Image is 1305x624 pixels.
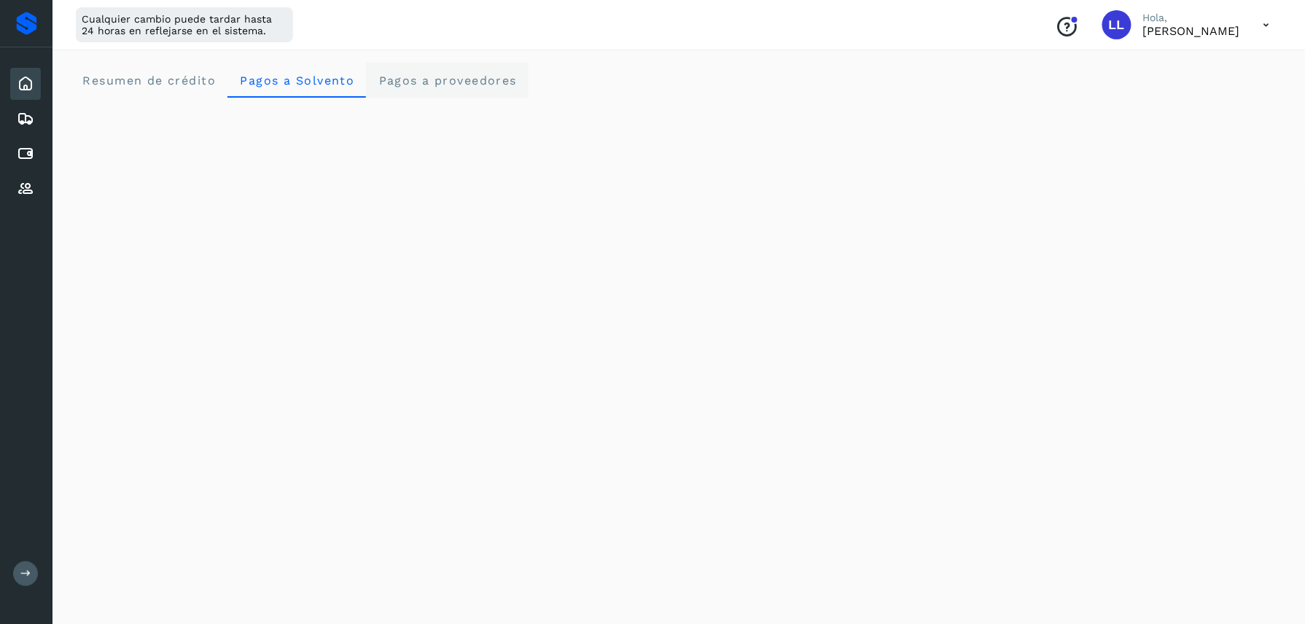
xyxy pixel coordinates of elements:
[378,74,517,87] span: Pagos a proveedores
[10,103,41,135] div: Embarques
[10,173,41,205] div: Proveedores
[82,74,216,87] span: Resumen de crédito
[76,7,293,42] div: Cualquier cambio puede tardar hasta 24 horas en reflejarse en el sistema.
[239,74,354,87] span: Pagos a Solvento
[10,68,41,100] div: Inicio
[1143,12,1240,24] p: Hola,
[1143,24,1240,38] p: Leticia Lugo Hernandez
[10,138,41,170] div: Cuentas por pagar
